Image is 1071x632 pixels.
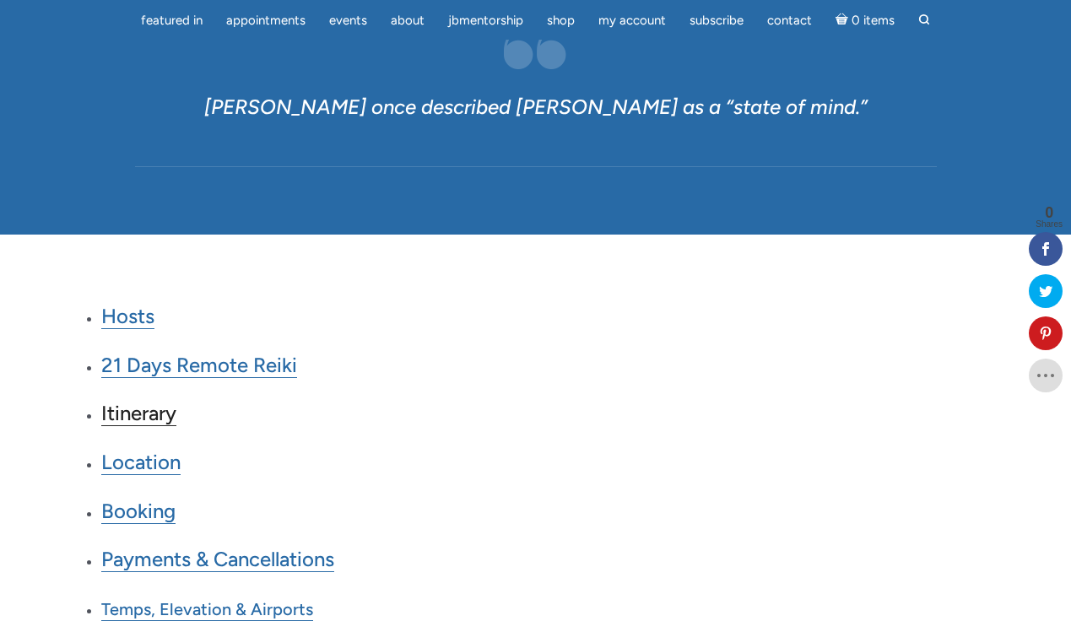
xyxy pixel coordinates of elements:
span: My Account [598,13,666,28]
span: 0 [1036,205,1063,220]
span: 0 items [852,14,895,27]
i: Cart [836,13,852,28]
h6: [PERSON_NAME] once described [PERSON_NAME] as a “state of mind.” [148,93,924,122]
span: JBMentorship [448,13,523,28]
a: Temps, Elevation & Airports [101,596,313,621]
a: Shop [537,4,585,37]
a: featured in [131,4,213,37]
a: Cart0 items [825,3,905,37]
a: My Account [588,4,676,37]
a: Hosts [101,304,154,329]
span: Shop [547,13,575,28]
span: About [391,13,425,28]
a: Booking [101,499,176,524]
a: Contact [757,4,822,37]
span: Appointments [226,13,306,28]
span: Shares [1036,220,1063,229]
a: JBMentorship [438,4,533,37]
span: featured in [141,13,203,28]
span: Temps, Elevation & Airports [101,599,313,619]
a: About [381,4,435,37]
span: Events [329,13,367,28]
span: Subscribe [690,13,744,28]
a: Payments & Cancellations [101,547,334,572]
span: Contact [767,13,812,28]
a: Subscribe [679,4,754,37]
a: Itinerary [101,401,176,426]
a: Location [101,450,181,475]
a: 21 Days Remote Reiki [101,353,297,378]
a: Events [319,4,377,37]
a: Appointments [216,4,316,37]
